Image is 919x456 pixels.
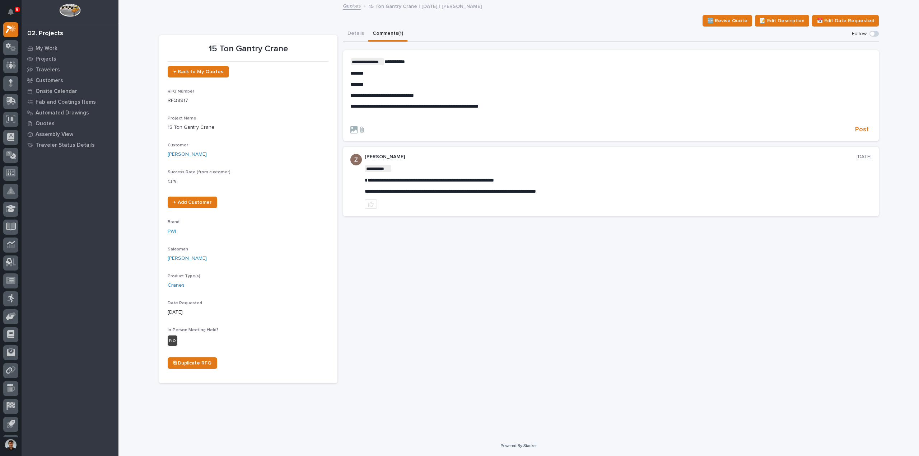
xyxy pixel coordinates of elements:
a: ← Back to My Quotes [168,66,229,77]
button: Details [343,27,368,42]
a: Powered By Stacker [500,443,537,448]
p: Fab and Coatings Items [36,99,96,105]
span: Date Requested [168,301,202,305]
p: Automated Drawings [36,110,89,116]
span: + Add Customer [173,200,211,205]
div: 02. Projects [27,30,63,38]
button: Notifications [3,4,18,19]
a: ⎘ Duplicate RFQ [168,357,217,369]
a: Customers [22,75,118,86]
button: Post [852,126,872,134]
p: [DATE] [168,309,329,316]
span: Success Rate (from customer) [168,170,230,174]
div: Notifications9 [9,9,18,20]
p: Customers [36,77,63,84]
span: 📅 Edit Date Requested [817,17,874,25]
a: My Work [22,43,118,53]
a: Assembly View [22,129,118,140]
a: Traveler Status Details [22,140,118,150]
span: Product Type(s) [168,274,200,278]
span: ⎘ Duplicate RFQ [173,361,211,366]
span: Project Name [168,116,196,121]
span: Brand [168,220,179,224]
button: like this post [365,199,377,209]
span: Customer [168,143,188,147]
a: + Add Customer [168,197,217,208]
span: 📝 Edit Description [760,17,804,25]
a: [PERSON_NAME] [168,255,207,262]
p: 15 Ton Gantry Crane [168,44,329,54]
p: 13 % [168,178,329,185]
button: 📝 Edit Description [755,15,809,27]
p: 9 [16,7,18,12]
a: Cranes [168,282,185,289]
span: Post [855,126,869,134]
span: RFQ Number [168,89,194,94]
a: Quotes [343,1,361,10]
p: Quotes [36,121,55,127]
button: Comments (1) [368,27,407,42]
span: Salesman [168,247,188,251]
a: Quotes [22,118,118,129]
span: ← Back to My Quotes [173,69,223,74]
a: PWI [168,228,176,235]
a: Projects [22,53,118,64]
p: Assembly View [36,131,73,138]
button: users-avatar [3,437,18,452]
p: 15 Ton Gantry Crane [168,124,329,131]
a: Fab and Coatings Items [22,97,118,107]
a: Automated Drawings [22,107,118,118]
span: In-Person Meeting Held? [168,328,219,332]
img: Workspace Logo [59,4,80,17]
p: Projects [36,56,56,62]
p: [DATE] [857,154,872,160]
span: 🆕 Revise Quote [707,17,747,25]
p: Traveler Status Details [36,142,95,149]
p: RFQ8917 [168,97,329,104]
p: [PERSON_NAME] [365,154,857,160]
p: Onsite Calendar [36,88,77,95]
div: No [168,335,177,346]
p: 15 Ton Gantry Crane | [DATE] | [PERSON_NAME] [369,2,482,10]
button: 🆕 Revise Quote [703,15,752,27]
p: My Work [36,45,57,52]
a: [PERSON_NAME] [168,151,207,158]
button: 📅 Edit Date Requested [812,15,879,27]
a: Travelers [22,64,118,75]
p: Follow [852,31,867,37]
img: AGNmyxac9iQmFt5KMn4yKUk2u-Y3CYPXgWg2Ri7a09A=s96-c [350,154,362,165]
p: Travelers [36,67,60,73]
a: Onsite Calendar [22,86,118,97]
